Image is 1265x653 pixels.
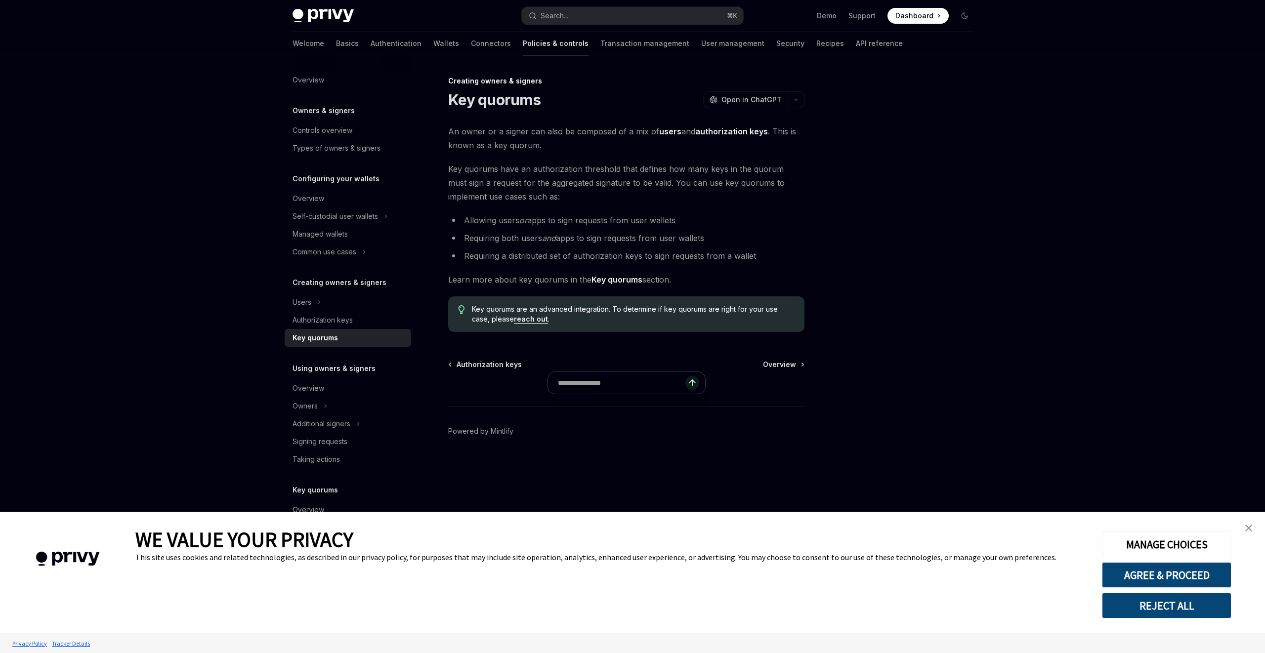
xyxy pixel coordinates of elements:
[293,32,324,55] a: Welcome
[285,450,411,468] a: Taking actions
[293,9,354,23] img: dark logo
[448,273,804,286] span: Learn more about key quorums in the section.
[695,126,768,137] a: authorization keys
[1102,593,1231,618] button: REJECT ALL
[449,360,522,369] a: Authorization keys
[1245,525,1252,531] img: close banner
[1102,531,1231,557] button: MANAGE CHOICES
[285,501,411,519] a: Overview
[285,379,411,397] a: Overview
[685,376,699,390] button: Send message
[514,315,548,324] a: reach out
[1102,562,1231,588] button: AGREE & PROCEED
[856,32,903,55] a: API reference
[448,249,804,263] li: Requiring a distributed set of authorization keys to sign requests from a wallet
[293,74,324,86] div: Overview
[285,433,411,450] a: Signing requests
[895,11,933,21] span: Dashboard
[293,453,340,465] div: Taking actions
[448,426,513,436] a: Powered by Mintlify
[285,329,411,347] a: Key quorums
[49,635,92,652] a: Tracker Details
[472,304,795,324] span: Key quorums are an advanced integration. To determine if key quorums are right for your use case,...
[293,173,379,185] h5: Configuring your wallets
[293,277,386,288] h5: Creating owners & signers
[957,8,972,24] button: Toggle dark mode
[293,418,350,430] div: Additional signers
[542,233,556,243] em: and
[293,400,318,412] div: Owners
[293,332,338,344] div: Key quorums
[293,105,355,117] h5: Owners & signers
[541,10,568,22] div: Search...
[721,95,782,105] span: Open in ChatGPT
[701,32,764,55] a: User management
[285,311,411,329] a: Authorization keys
[600,32,689,55] a: Transaction management
[448,76,804,86] div: Creating owners & signers
[816,32,844,55] a: Recipes
[763,360,803,369] a: Overview
[448,213,804,227] li: Allowing users apps to sign requests from user wallets
[293,314,353,326] div: Authorization keys
[522,7,743,25] button: Search...⌘K
[10,635,49,652] a: Privacy Policy
[293,228,348,240] div: Managed wallets
[285,225,411,243] a: Managed wallets
[285,122,411,139] a: Controls overview
[817,11,837,21] a: Demo
[15,537,121,580] img: company logo
[659,126,681,137] a: users
[519,215,527,225] em: or
[293,296,311,308] div: Users
[848,11,876,21] a: Support
[448,162,804,204] span: Key quorums have an authorization threshold that defines how many keys in the quorum must sign a ...
[336,32,359,55] a: Basics
[523,32,589,55] a: Policies & controls
[285,139,411,157] a: Types of owners & signers
[591,275,642,285] a: Key quorums
[448,91,541,109] h1: Key quorums
[293,504,324,516] div: Overview
[433,32,459,55] a: Wallets
[1239,518,1259,538] a: close banner
[457,360,522,369] span: Authorization keys
[887,8,949,24] a: Dashboard
[285,190,411,207] a: Overview
[293,142,380,154] div: Types of owners & signers
[293,363,376,374] h5: Using owners & signers
[293,484,338,496] h5: Key quorums
[293,246,356,258] div: Common use cases
[763,360,796,369] span: Overview
[727,12,737,20] span: ⌘ K
[293,382,324,394] div: Overview
[471,32,511,55] a: Connectors
[285,71,411,89] a: Overview
[293,210,378,222] div: Self-custodial user wallets
[448,124,804,152] span: An owner or a signer can also be composed of a mix of and . This is known as a key quorum.
[776,32,804,55] a: Security
[371,32,422,55] a: Authentication
[703,91,788,108] button: Open in ChatGPT
[135,527,353,552] span: WE VALUE YOUR PRIVACY
[293,193,324,204] div: Overview
[293,436,347,448] div: Signing requests
[293,124,352,136] div: Controls overview
[458,305,465,314] svg: Tip
[135,552,1087,562] div: This site uses cookies and related technologies, as described in our privacy policy, for purposes...
[448,231,804,245] li: Requiring both users apps to sign requests from user wallets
